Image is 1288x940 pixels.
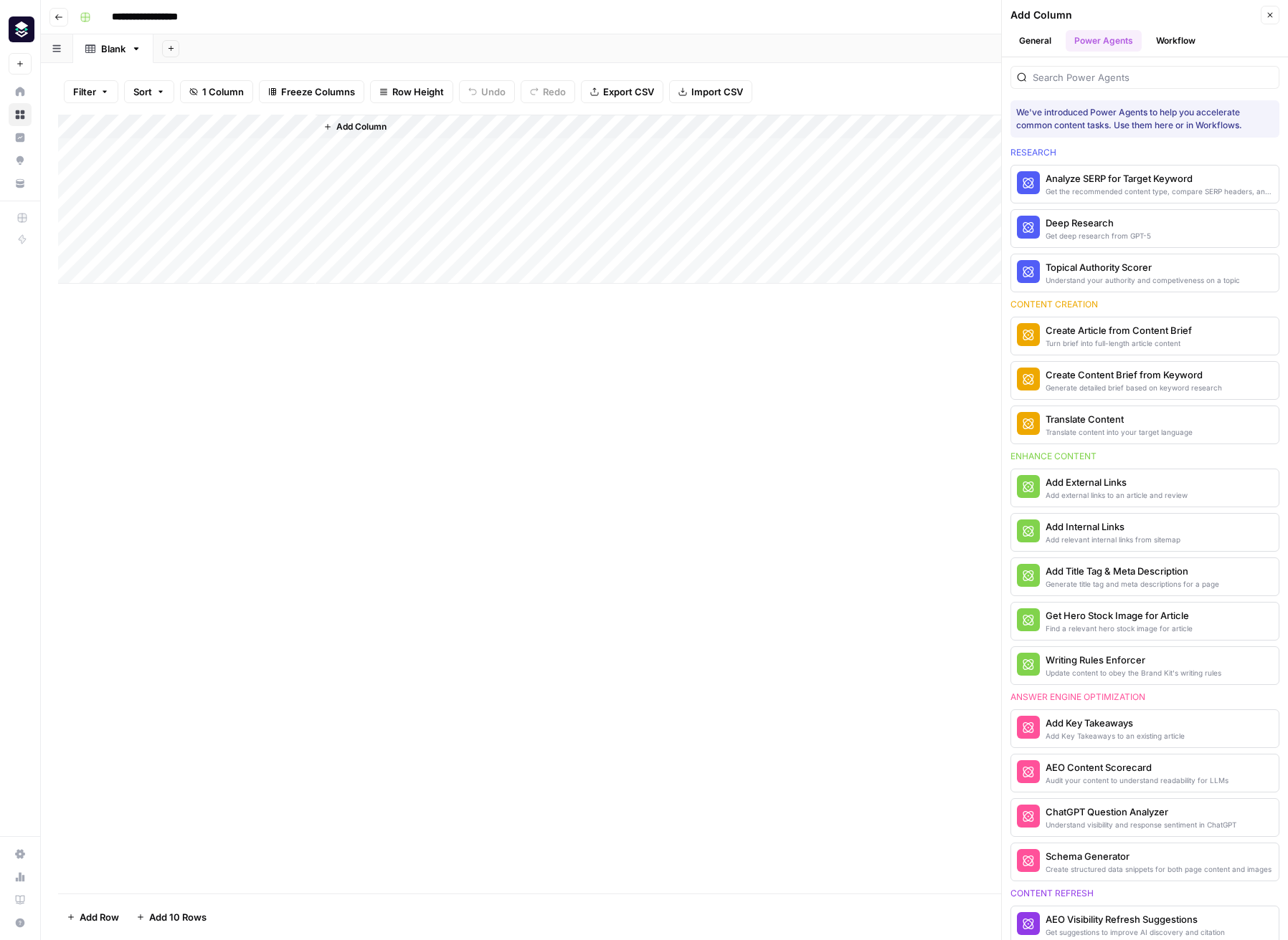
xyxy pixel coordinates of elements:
[1046,260,1240,274] div: Topical Authority Scorer
[1011,754,1279,792] button: AEO Content ScorecardAudit your content to understand readability for LLMs
[1046,578,1219,590] div: Generate title tag and meta descriptions for a page
[9,149,32,172] a: Opportunities
[543,85,566,99] span: Redo
[1046,730,1185,742] div: Add Key Takeaways to an existing article
[1147,30,1204,52] button: Workflow
[1011,514,1279,551] button: Add Internal LinksAdd relevant internal links from sitemap
[1010,298,1279,311] div: Content creation
[669,80,752,103] button: Import CSV
[1011,710,1279,747] button: Add Key TakeawaysAdd Key Takeaways to an existing article
[1011,647,1279,684] button: Writing Rules EnforcerUpdate content to obey the Brand Kit's writing rules
[64,80,118,103] button: Filter
[1011,843,1279,881] button: Schema GeneratorCreate structured data snippets for both page content and images
[1033,70,1273,85] input: Search Power Agents
[202,85,244,99] span: 1 Column
[459,80,515,103] button: Undo
[1046,608,1193,623] div: Get Hero Stock Image for Article
[9,172,32,195] a: Your Data
[1011,166,1279,203] button: Analyze SERP for Target KeywordGet the recommended content type, compare SERP headers, and analyz...
[1016,106,1274,132] div: We've introduced Power Agents to help you accelerate common content tasks. Use them here or in Wo...
[1046,534,1180,545] div: Add relevant internal links from sitemap
[281,85,355,99] span: Freeze Columns
[1011,469,1279,507] button: Add External LinksAdd external links to an article and review
[124,80,174,103] button: Sort
[9,126,32,149] a: Insights
[1011,317,1279,355] button: Create Article from Content BriefTurn brief into full-length article content
[9,843,32,865] a: Settings
[1046,926,1225,938] div: Get suggestions to improve AI discovery and citation
[1046,667,1221,678] div: Update content to obey the Brand Kit's writing rules
[9,80,32,103] a: Home
[1046,760,1228,774] div: AEO Content Scorecard
[73,34,153,63] a: Blank
[603,85,654,99] span: Export CSV
[1010,450,1279,463] div: Enhance content
[1046,337,1192,349] div: Turn brief into full-length article content
[392,85,444,99] span: Row Height
[1011,406,1279,443] button: Translate ContentTranslate content into your target language
[336,120,387,133] span: Add Column
[259,80,364,103] button: Freeze Columns
[1046,863,1272,875] div: Create structured data snippets for both page content and images
[581,80,663,103] button: Export CSV
[1046,274,1240,286] div: Understand your authority and competiveness on a topic
[1010,887,1279,900] div: Content refresh
[133,85,152,99] span: Sort
[9,103,32,126] a: Browse
[1046,849,1272,863] div: Schema Generator
[1046,805,1236,819] div: ChatGPT Question Analyzer
[1046,323,1192,337] div: Create Article from Content Brief
[9,11,32,47] button: Workspace: Platformengineering.org
[128,906,215,929] button: Add 10 Rows
[1010,30,1060,52] button: General
[1046,774,1228,786] div: Audit your content to understand readability for LLMs
[370,80,453,103] button: Row Height
[318,117,392,136] button: Add Column
[1011,799,1279,836] button: ChatGPT Question AnalyzerUnderstand visibility and response sentiment in ChatGPT
[1011,558,1279,595] button: Add Title Tag & Meta DescriptionGenerate title tag and meta descriptions for a page
[1066,30,1142,52] button: Power Agents
[9,865,32,888] a: Usage
[1046,216,1151,230] div: Deep Research
[1046,623,1193,634] div: Find a relevant hero stock image for article
[9,16,34,42] img: Platformengineering.org Logo
[1046,368,1222,382] div: Create Content Brief from Keyword
[9,888,32,911] a: Learning Hub
[1046,912,1225,926] div: AEO Visibility Refresh Suggestions
[1010,146,1279,159] div: Research
[1046,564,1219,578] div: Add Title Tag & Meta Description
[9,911,32,934] button: Help + Support
[1046,186,1273,197] div: Get the recommended content type, compare SERP headers, and analyze SERP patterns
[1046,412,1193,426] div: Translate Content
[1046,819,1236,830] div: Understand visibility and response sentiment in ChatGPT
[691,85,743,99] span: Import CSV
[149,910,207,924] span: Add 10 Rows
[1046,653,1221,667] div: Writing Rules Enforcer
[1010,691,1279,704] div: Answer engine optimization
[80,910,119,924] span: Add Row
[1046,716,1185,730] div: Add Key Takeaways
[1046,489,1188,501] div: Add external links to an article and review
[58,906,128,929] button: Add Row
[1011,210,1279,247] button: Deep ResearchGet deep research from GPT-5
[481,85,506,99] span: Undo
[521,80,575,103] button: Redo
[1011,362,1279,399] button: Create Content Brief from KeywordGenerate detailed brief based on keyword research
[101,42,126,56] div: Blank
[1046,475,1188,489] div: Add External Links
[73,85,96,99] span: Filter
[1046,171,1273,186] div: Analyze SERP for Target Keyword
[180,80,253,103] button: 1 Column
[1046,382,1222,393] div: Generate detailed brief based on keyword research
[1046,426,1193,438] div: Translate content into your target language
[1011,254,1279,292] button: Topical Authority ScorerUnderstand your authority and competiveness on a topic
[1011,603,1279,640] button: Get Hero Stock Image for ArticleFind a relevant hero stock image for article
[1046,230,1151,241] div: Get deep research from GPT-5
[1046,519,1180,534] div: Add Internal Links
